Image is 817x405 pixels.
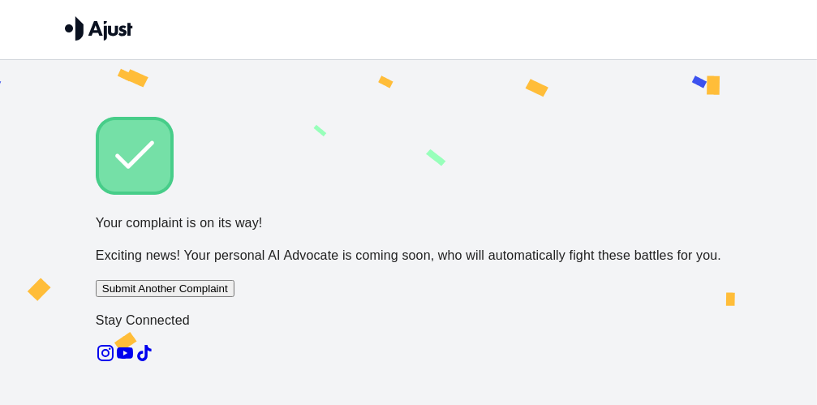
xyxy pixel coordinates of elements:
[96,117,174,195] img: Check!
[96,213,721,233] p: Your complaint is on its way!
[96,311,721,330] p: Stay Connected
[65,16,133,41] img: Ajust
[96,280,234,297] button: Submit Another Complaint
[96,246,721,265] p: Exciting news! Your personal AI Advocate is coming soon, who will automatically fight these battl...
